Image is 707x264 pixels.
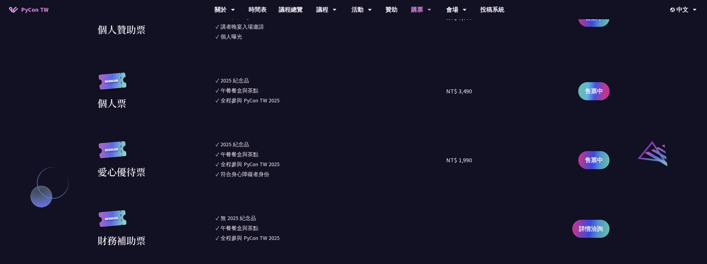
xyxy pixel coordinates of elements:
[578,82,610,100] a: 售票中
[216,23,446,31] li: ✓
[3,2,54,17] a: PyCon TW
[221,234,279,242] div: 全程參與 PyCon TW 2025
[216,170,446,178] li: ✓
[670,8,676,12] img: Locale Icon
[9,7,18,13] img: Home icon of PyCon TW 2025
[221,140,249,148] div: 2025 紀念品
[446,156,472,165] div: NT$ 1,990
[578,151,610,169] a: 售票中
[216,234,446,242] li: ✓
[221,33,242,41] div: 個人曝光
[221,150,258,158] div: 午餐餐盒與茶點
[97,22,146,36] div: 個人贊助票
[216,150,446,158] li: ✓
[221,160,279,168] div: 全程參與 PyCon TW 2025
[216,76,446,85] li: ✓
[585,87,603,96] span: 售票中
[97,141,128,164] img: regular.8f272d9.svg
[221,86,258,95] div: 午餐餐盒與茶點
[97,164,146,179] div: 愛心優待票
[221,214,256,222] div: 無 2025 紀念品
[585,156,603,165] span: 售票中
[572,220,610,238] a: 詳情洽詢
[97,210,128,233] img: regular.8f272d9.svg
[97,96,126,110] div: 個人票
[216,86,446,95] li: ✓
[221,76,249,85] div: 2025 紀念品
[221,224,258,232] div: 午餐餐盒與茶點
[216,160,446,168] li: ✓
[216,33,446,41] li: ✓
[579,224,603,233] span: 詳情洽詢
[216,140,446,148] li: ✓
[221,23,264,31] div: 講者晚宴入場邀請
[446,87,472,96] div: NT$ 3,490
[21,5,48,14] span: PyCon TW
[97,233,146,247] div: 財務補助票
[221,96,279,104] div: 全程參與 PyCon TW 2025
[97,73,128,96] img: regular.8f272d9.svg
[216,214,446,222] li: ✓
[216,224,446,232] li: ✓
[221,170,269,178] div: 符合身心障礙者身份
[216,96,446,104] li: ✓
